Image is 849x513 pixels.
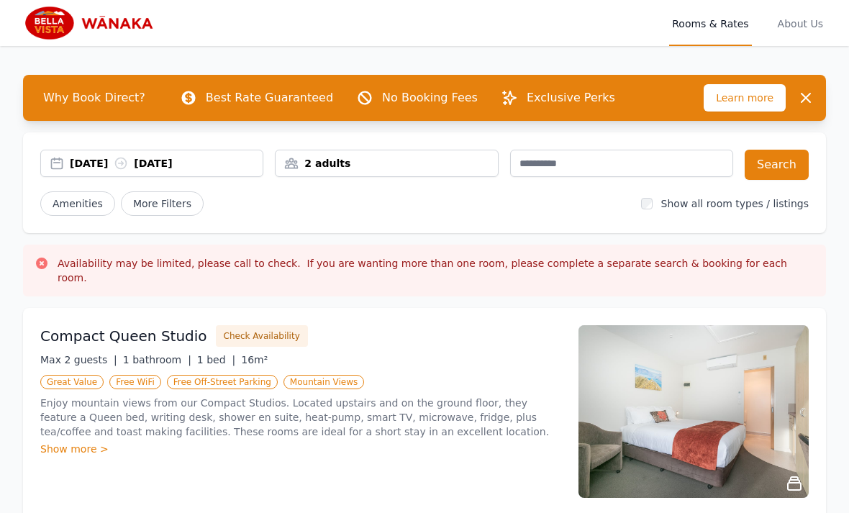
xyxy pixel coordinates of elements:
[40,375,104,389] span: Great Value
[197,354,235,366] span: 1 bed |
[704,84,786,112] span: Learn more
[745,150,809,180] button: Search
[40,326,207,346] h3: Compact Queen Studio
[70,156,263,171] div: [DATE] [DATE]
[241,354,268,366] span: 16m²
[40,191,115,216] button: Amenities
[121,191,204,216] span: More Filters
[276,156,497,171] div: 2 adults
[58,256,814,285] h3: Availability may be limited, please call to check. If you are wanting more than one room, please ...
[216,325,308,347] button: Check Availability
[206,89,333,106] p: Best Rate Guaranteed
[382,89,478,106] p: No Booking Fees
[661,198,809,209] label: Show all room types / listings
[40,354,117,366] span: Max 2 guests |
[23,6,161,40] img: Bella Vista Wanaka
[123,354,191,366] span: 1 bathroom |
[32,83,157,112] span: Why Book Direct?
[40,442,561,456] div: Show more >
[40,396,561,439] p: Enjoy mountain views from our Compact Studios. Located upstairs and on the ground floor, they fea...
[109,375,161,389] span: Free WiFi
[527,89,615,106] p: Exclusive Perks
[167,375,278,389] span: Free Off-Street Parking
[283,375,364,389] span: Mountain Views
